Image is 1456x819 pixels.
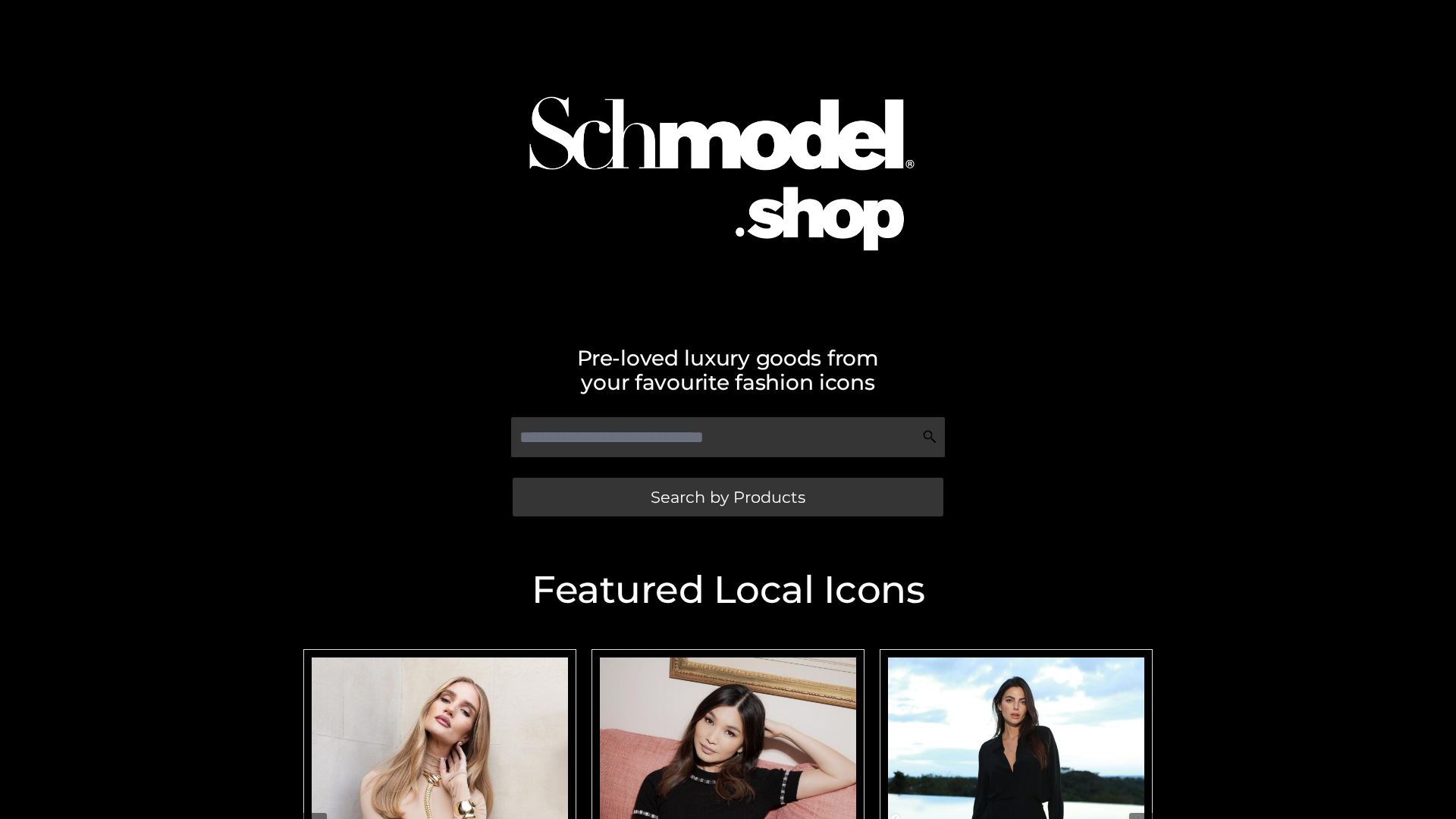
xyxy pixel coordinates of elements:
span: Search by Products [651,489,805,505]
h2: Pre-loved luxury goods from your favourite fashion icons [296,346,1160,394]
img: Search Icon [922,429,937,444]
h2: Featured Local Icons​ [296,571,1160,609]
a: Search by Products [513,478,943,516]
